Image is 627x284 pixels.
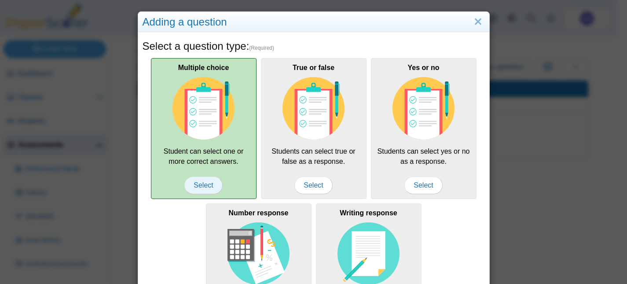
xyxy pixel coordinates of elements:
span: Select [404,177,442,194]
b: Writing response [340,209,397,217]
div: Students can select true or false as a response. [261,58,367,199]
b: Yes or no [407,64,439,71]
span: Select [184,177,222,194]
span: Select [294,177,332,194]
img: item-type-multiple-choice.svg [282,77,345,140]
b: True or false [293,64,334,71]
span: (Required) [249,44,274,52]
div: Student can select one or more correct answers. [151,58,257,199]
a: Close [471,15,485,30]
b: Number response [228,209,288,217]
div: Adding a question [138,12,489,33]
h5: Select a question type: [143,39,485,54]
b: Multiple choice [178,64,229,71]
div: Students can select yes or no as a response. [371,58,477,199]
img: item-type-multiple-choice.svg [172,77,235,140]
img: item-type-multiple-choice.svg [392,77,455,140]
